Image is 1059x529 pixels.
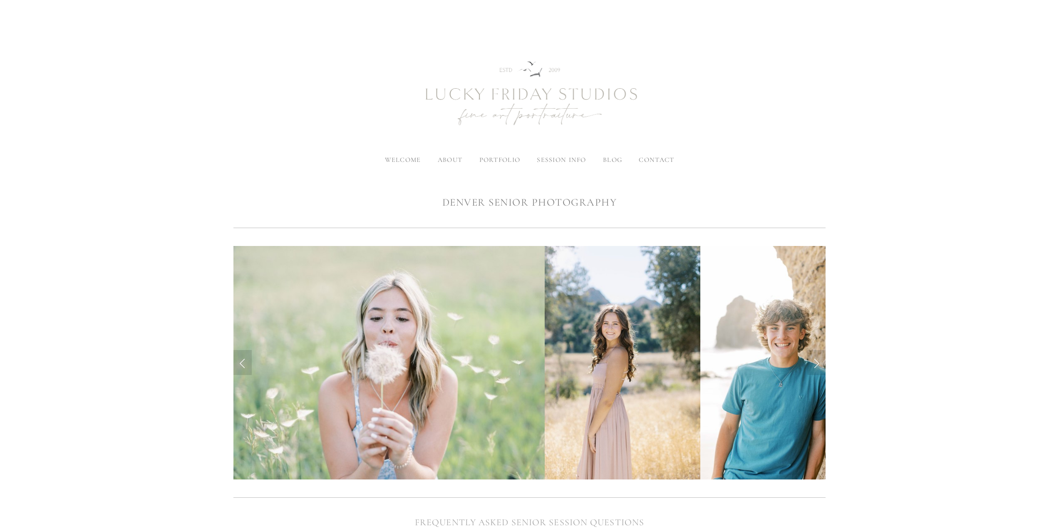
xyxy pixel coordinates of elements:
[385,156,421,164] a: welcome
[700,246,856,480] img: senior-boy-portraits.jpg
[537,156,586,164] label: session info
[233,195,826,210] h1: DENVER SENIOR PHOTOGRAPHY
[233,246,545,480] img: 230709_AvaSenior_025.jpg
[479,156,521,164] label: portfolio
[807,350,826,375] a: Next Slide
[603,156,622,164] a: blog
[438,156,462,164] label: about
[639,156,674,164] a: contact
[233,350,252,375] a: Previous Slide
[545,246,700,480] img: 220810_KendallSeniorPortraits_034.jpg
[380,32,680,156] img: Newborn Photography Denver | Lucky Friday Studios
